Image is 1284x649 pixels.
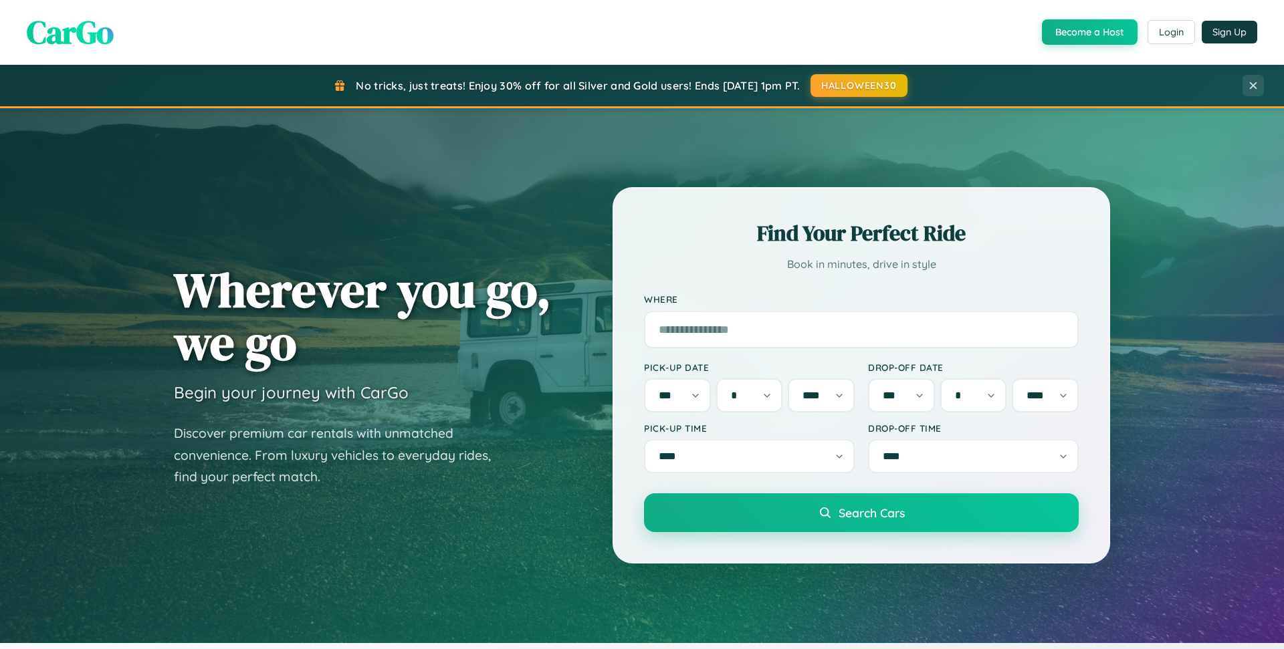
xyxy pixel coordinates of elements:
[27,10,114,54] span: CarGo
[1148,20,1195,44] button: Login
[174,382,409,402] h3: Begin your journey with CarGo
[174,263,551,369] h1: Wherever you go, we go
[644,255,1079,274] p: Book in minutes, drive in style
[811,74,907,97] button: HALLOWEEN30
[1042,19,1138,45] button: Become a Host
[644,219,1079,248] h2: Find Your Perfect Ride
[356,79,800,92] span: No tricks, just treats! Enjoy 30% off for all Silver and Gold users! Ends [DATE] 1pm PT.
[644,422,855,434] label: Pick-up Time
[1202,21,1257,43] button: Sign Up
[644,294,1079,305] label: Where
[644,362,855,373] label: Pick-up Date
[868,422,1079,434] label: Drop-off Time
[174,422,508,488] p: Discover premium car rentals with unmatched convenience. From luxury vehicles to everyday rides, ...
[644,493,1079,532] button: Search Cars
[839,505,905,520] span: Search Cars
[868,362,1079,373] label: Drop-off Date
